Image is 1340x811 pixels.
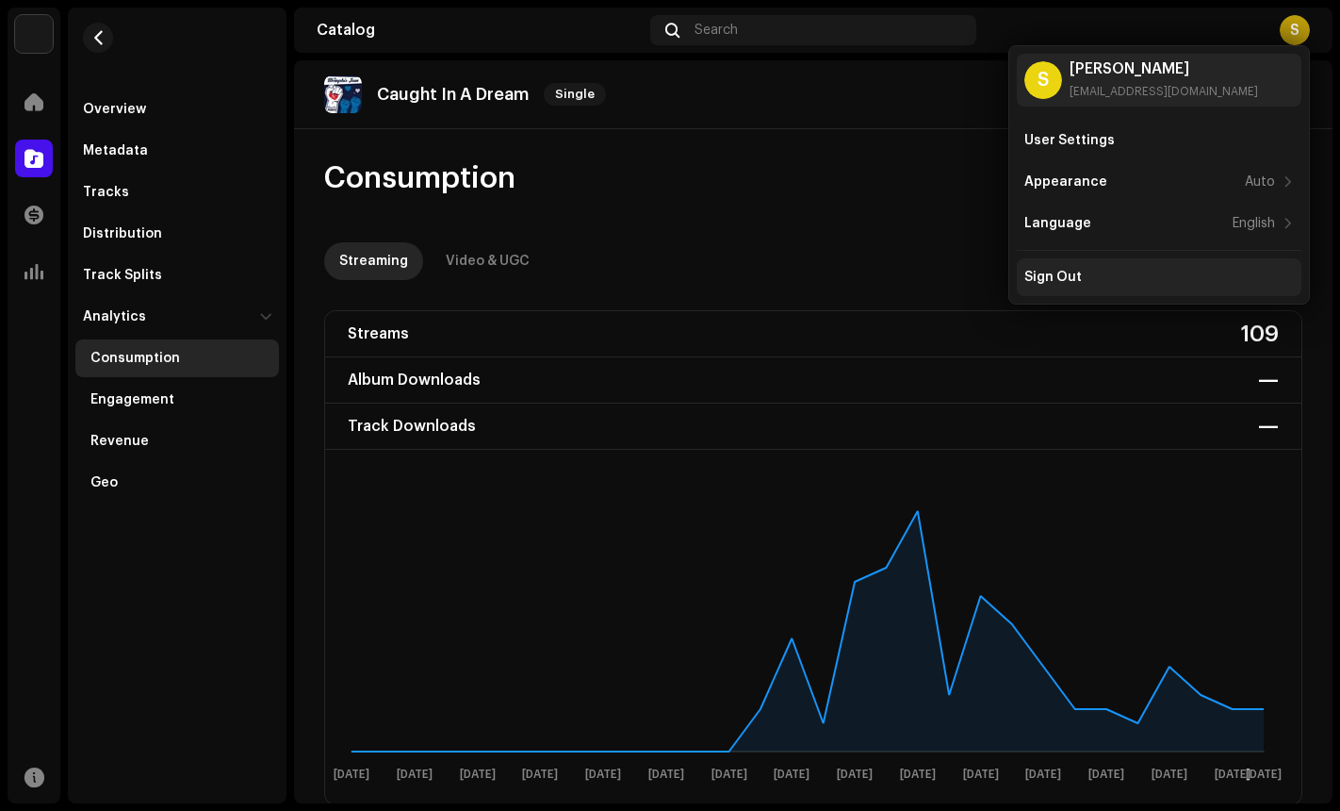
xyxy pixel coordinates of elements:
div: Sign Out [1024,270,1082,285]
text: [DATE] [334,769,369,781]
text: [DATE] [1215,769,1250,781]
div: — [1258,365,1279,395]
div: Consumption [90,351,180,366]
div: Auto [1245,174,1275,190]
re-m-nav-item: Consumption [75,339,279,377]
div: Track Downloads [348,411,476,441]
div: Catalog [317,23,643,38]
text: [DATE] [711,769,747,781]
div: English [1233,216,1275,231]
img: af71e39f-9673-4cfe-b392-42c53ede90c7 [324,75,362,113]
div: Video & UGC [446,242,530,280]
div: [EMAIL_ADDRESS][DOMAIN_NAME] [1070,84,1258,99]
span: Single [544,83,606,106]
text: [DATE] [1088,769,1124,781]
re-m-nav-item: Metadata [75,132,279,170]
re-m-nav-item: Overview [75,91,279,128]
text: [DATE] [460,769,496,781]
text: [DATE] [963,769,999,781]
div: Track Splits [83,268,162,283]
text: [DATE] [1025,769,1061,781]
div: S [1024,61,1062,99]
img: 190830b2-3b53-4b0d-992c-d3620458de1d [15,15,53,53]
div: Streams [348,319,409,349]
p: Caught In A Dream [377,85,529,105]
div: Distribution [83,226,162,241]
span: Search [695,23,738,38]
div: [PERSON_NAME] [1070,61,1258,76]
div: Revenue [90,434,149,449]
re-m-nav-item: Engagement [75,381,279,419]
div: Engagement [90,392,174,407]
re-m-nav-item: Sign Out [1017,258,1301,296]
div: — [1258,411,1279,441]
re-m-nav-item: Revenue [75,422,279,460]
div: Streaming [339,242,408,280]
re-m-nav-item: Geo [75,464,279,502]
text: [DATE] [837,769,873,781]
div: Appearance [1024,174,1107,190]
div: Tracks [83,185,129,200]
text: [DATE] [522,769,558,781]
text: [DATE] [397,769,433,781]
re-m-nav-item: Language [1017,205,1301,242]
span: Consumption [324,159,515,197]
re-m-nav-item: Distribution [75,215,279,253]
text: [DATE] [774,769,809,781]
re-m-nav-item: Appearance [1017,163,1301,201]
div: Metadata [83,143,148,158]
div: Overview [83,102,146,117]
div: 109 [1241,319,1279,349]
div: S [1280,15,1310,45]
div: Analytics [83,309,146,324]
re-m-nav-dropdown: Analytics [75,298,279,502]
div: User Settings [1024,133,1115,148]
text: [DATE] [585,769,621,781]
re-m-nav-item: Track Splits [75,257,279,294]
text: [DATE] [648,769,684,781]
re-m-nav-item: User Settings [1017,122,1301,159]
div: Geo [90,475,118,490]
text: [DATE] [900,769,936,781]
re-m-nav-item: Tracks [75,174,279,211]
div: Language [1024,216,1091,231]
div: Album Downloads [348,365,481,395]
text: [DATE] [1246,769,1282,781]
text: [DATE] [1152,769,1187,781]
